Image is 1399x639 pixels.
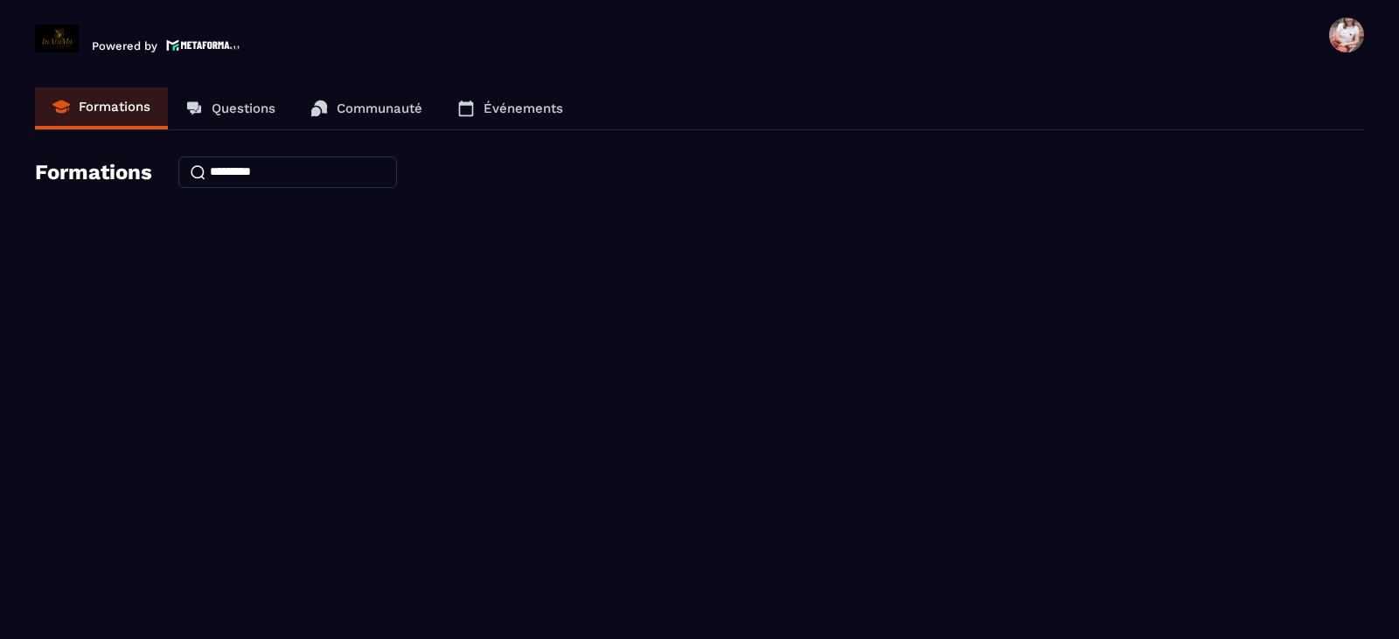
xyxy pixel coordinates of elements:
[440,87,581,129] a: Événements
[484,101,563,116] p: Événements
[212,101,275,116] p: Questions
[79,99,150,115] p: Formations
[92,39,157,52] p: Powered by
[337,101,422,116] p: Communauté
[35,24,79,52] img: logo-branding
[166,38,240,52] img: logo
[35,160,152,184] h4: Formations
[35,87,168,129] a: Formations
[168,87,293,129] a: Questions
[293,87,440,129] a: Communauté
